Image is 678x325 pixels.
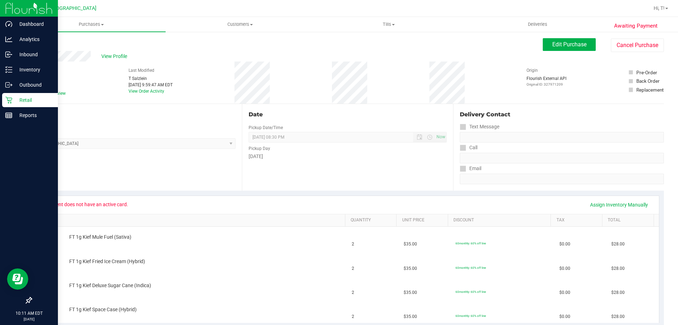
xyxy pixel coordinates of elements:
[463,17,612,32] a: Deliveries
[404,241,417,248] span: $35.00
[402,217,445,223] a: Unit Price
[166,17,314,32] a: Customers
[12,35,55,43] p: Analytics
[404,265,417,272] span: $35.00
[608,217,651,223] a: Total
[636,86,664,93] div: Replacement
[12,96,55,104] p: Retail
[314,17,463,32] a: Tills
[129,67,154,74] label: Last Modified
[460,110,664,119] div: Delivery Contact
[654,5,665,11] span: Hi, T!
[543,38,596,51] button: Edit Purchase
[557,217,600,223] a: Tax
[249,110,446,119] div: Date
[166,21,314,28] span: Customers
[69,306,137,313] span: FT 1g Kief Space Case (Hybrid)
[42,217,342,223] a: SKU
[5,81,12,88] inline-svg: Outbound
[129,75,173,82] div: T Salzlein
[129,89,164,94] a: View Order Activity
[249,153,446,160] div: [DATE]
[611,313,625,320] span: $28.00
[12,20,55,28] p: Dashboard
[404,313,417,320] span: $35.00
[527,75,566,87] div: Flourish External API
[5,112,12,119] inline-svg: Reports
[456,242,486,245] span: 60monthly: 60% off line
[518,21,557,28] span: Deliveries
[5,21,12,28] inline-svg: Dashboard
[5,36,12,43] inline-svg: Analytics
[7,268,28,290] iframe: Resource center
[351,217,394,223] a: Quantity
[460,132,664,143] input: Format: (999) 999-9999
[611,289,625,296] span: $28.00
[12,50,55,59] p: Inbound
[404,289,417,296] span: $35.00
[611,265,625,272] span: $28.00
[31,110,236,119] div: Location
[43,199,133,210] span: Patient does not have an active card.
[453,217,548,223] a: Discount
[3,310,55,317] p: 10:11 AM EDT
[636,69,657,76] div: Pre-Order
[12,111,55,120] p: Reports
[352,241,354,248] span: 2
[48,5,96,11] span: [GEOGRAPHIC_DATA]
[559,265,570,272] span: $0.00
[352,289,354,296] span: 2
[129,82,173,88] div: [DATE] 9:59:47 AM EDT
[3,317,55,322] p: [DATE]
[5,51,12,58] inline-svg: Inbound
[456,266,486,269] span: 60monthly: 60% off line
[611,241,625,248] span: $28.00
[527,82,566,87] p: Original ID: 327971209
[460,153,664,163] input: Format: (999) 999-9999
[249,124,283,131] label: Pickup Date/Time
[69,258,145,265] span: FT 1g Kief Fried Ice Cream (Hybrid)
[614,22,658,30] span: Awaiting Payment
[315,21,463,28] span: Tills
[527,67,538,74] label: Origin
[611,39,664,52] button: Cancel Purchase
[352,265,354,272] span: 2
[12,81,55,89] p: Outbound
[460,122,499,132] label: Text Message
[352,313,354,320] span: 2
[552,41,587,48] span: Edit Purchase
[559,289,570,296] span: $0.00
[456,290,486,294] span: 60monthly: 60% off line
[460,143,477,153] label: Call
[585,199,653,211] a: Assign Inventory Manually
[559,313,570,320] span: $0.00
[17,21,166,28] span: Purchases
[249,145,270,152] label: Pickup Day
[460,163,481,174] label: Email
[456,314,486,318] span: 60monthly: 60% off line
[12,65,55,74] p: Inventory
[636,77,660,85] div: Back Order
[17,17,166,32] a: Purchases
[5,97,12,104] inline-svg: Retail
[69,282,151,289] span: FT 1g Kief Deluxe Sugar Cane (Indica)
[559,241,570,248] span: $0.00
[69,234,131,240] span: FT 1g Kief Mule Fuel (Sativa)
[101,53,130,60] span: View Profile
[5,66,12,73] inline-svg: Inventory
